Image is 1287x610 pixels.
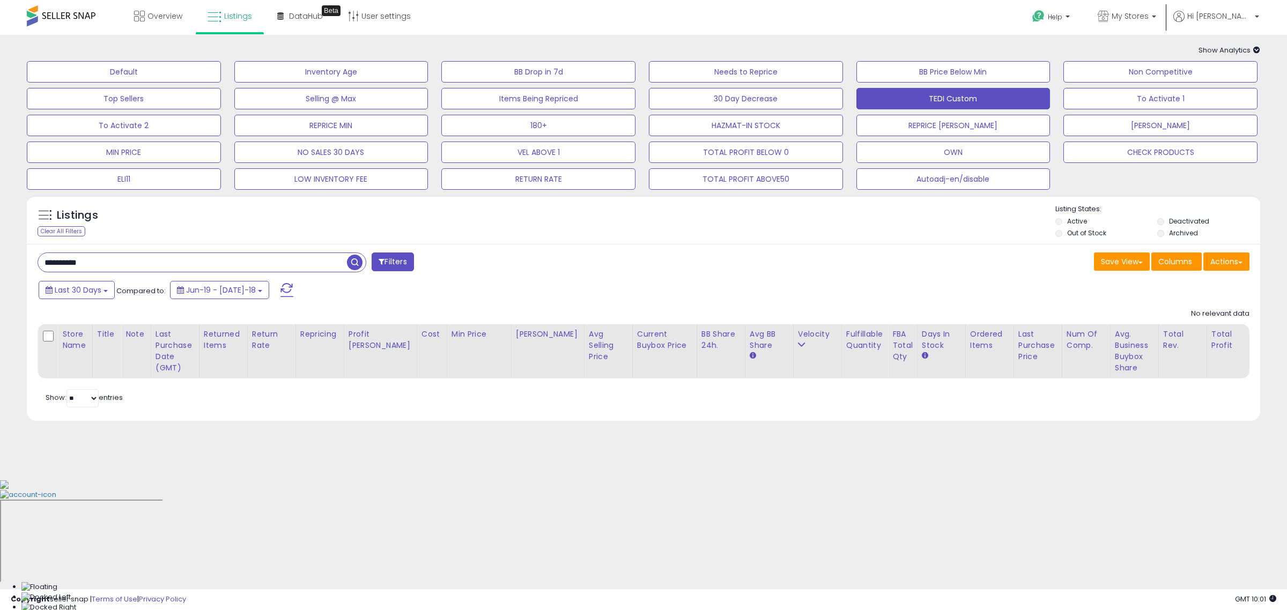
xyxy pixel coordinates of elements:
[1032,10,1045,23] i: Get Help
[234,115,428,136] button: REPRICE MIN
[1055,204,1261,214] p: Listing States:
[441,61,635,83] button: BB Drop in 7d
[637,329,692,351] div: Current Buybox Price
[856,142,1051,163] button: OWN
[441,168,635,190] button: RETURN RATE
[224,11,252,21] span: Listings
[589,329,628,362] div: Avg Selling Price
[441,142,635,163] button: VEL ABOVE 1
[421,329,442,340] div: Cost
[55,285,101,295] span: Last 30 Days
[289,11,323,21] span: DataHub
[856,115,1051,136] button: REPRICE [PERSON_NAME]
[349,329,412,351] div: Profit [PERSON_NAME]
[750,329,789,351] div: Avg BB Share
[1048,12,1062,21] span: Help
[649,168,843,190] button: TOTAL PROFIT ABOVE50
[1169,228,1198,237] label: Archived
[798,329,837,340] div: Velocity
[116,286,166,296] span: Compared to:
[1115,329,1154,374] div: Avg. Business Buybox Share
[1063,88,1258,109] button: To Activate 1
[21,592,71,602] img: Docked Left
[27,61,221,83] button: Default
[1187,11,1252,21] span: Hi [PERSON_NAME]
[922,351,928,361] small: Days In Stock.
[1063,115,1258,136] button: [PERSON_NAME]
[441,88,635,109] button: Items Being Repriced
[27,115,221,136] button: To Activate 2
[649,115,843,136] button: HAZMAT-IN STOCK
[856,61,1051,83] button: BB Price Below Min
[21,582,57,592] img: Floating
[1067,217,1087,226] label: Active
[300,329,339,340] div: Repricing
[846,329,883,351] div: Fulfillable Quantity
[970,329,1009,351] div: Ordered Items
[204,329,243,351] div: Returned Items
[252,329,291,351] div: Return Rate
[516,329,580,340] div: [PERSON_NAME]
[147,11,182,21] span: Overview
[170,281,269,299] button: Jun-19 - [DATE]-18
[1112,11,1149,21] span: My Stores
[649,88,843,109] button: 30 Day Decrease
[57,208,98,223] h5: Listings
[1199,45,1260,55] span: Show Analytics
[750,351,756,361] small: Avg BB Share.
[892,329,913,362] div: FBA Total Qty
[441,115,635,136] button: 180+
[1063,61,1258,83] button: Non Competitive
[1067,228,1106,237] label: Out of Stock
[97,329,116,340] div: Title
[234,88,428,109] button: Selling @ Max
[322,5,341,16] div: Tooltip anchor
[1169,217,1209,226] label: Deactivated
[1158,256,1192,267] span: Columns
[1094,252,1150,271] button: Save View
[1063,142,1258,163] button: CHECK PRODUCTS
[1151,252,1202,271] button: Columns
[38,226,85,236] div: Clear All Filters
[856,168,1051,190] button: Autoadj-en/disable
[1024,2,1081,35] a: Help
[452,329,507,340] div: Min Price
[186,285,256,295] span: Jun-19 - [DATE]-18
[1191,309,1249,319] div: No relevant data
[922,329,961,351] div: Days In Stock
[856,88,1051,109] button: TEDI Custom
[1173,11,1259,35] a: Hi [PERSON_NAME]
[234,168,428,190] button: LOW INVENTORY FEE
[234,61,428,83] button: Inventory Age
[234,142,428,163] button: NO SALES 30 DAYS
[649,61,843,83] button: Needs to Reprice
[372,252,413,271] button: Filters
[156,329,195,374] div: Last Purchase Date (GMT)
[1018,329,1057,362] div: Last Purchase Price
[27,142,221,163] button: MIN PRICE
[46,392,123,403] span: Show: entries
[1211,329,1251,351] div: Total Profit
[701,329,741,351] div: BB Share 24h.
[62,329,88,351] div: Store Name
[39,281,115,299] button: Last 30 Days
[1203,252,1249,271] button: Actions
[125,329,146,340] div: Note
[1163,329,1202,351] div: Total Rev.
[27,88,221,109] button: Top Sellers
[27,168,221,190] button: ELI11
[649,142,843,163] button: TOTAL PROFIT BELOW 0
[1067,329,1106,351] div: Num of Comp.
